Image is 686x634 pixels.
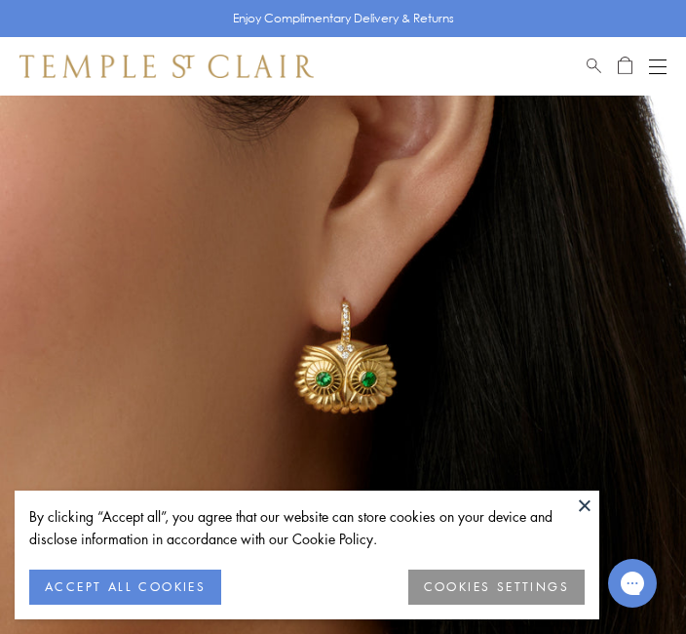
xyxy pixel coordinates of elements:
[587,55,601,78] a: Search
[19,55,314,78] img: Temple St. Clair
[649,55,667,78] button: Open navigation
[29,505,585,550] div: By clicking “Accept all”, you agree that our website can store cookies on your device and disclos...
[29,570,221,605] button: ACCEPT ALL COOKIES
[233,9,454,28] p: Enjoy Complimentary Delivery & Returns
[408,570,585,605] button: COOKIES SETTINGS
[618,55,632,78] a: Open Shopping Bag
[598,552,667,614] iframe: Gorgias live chat messenger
